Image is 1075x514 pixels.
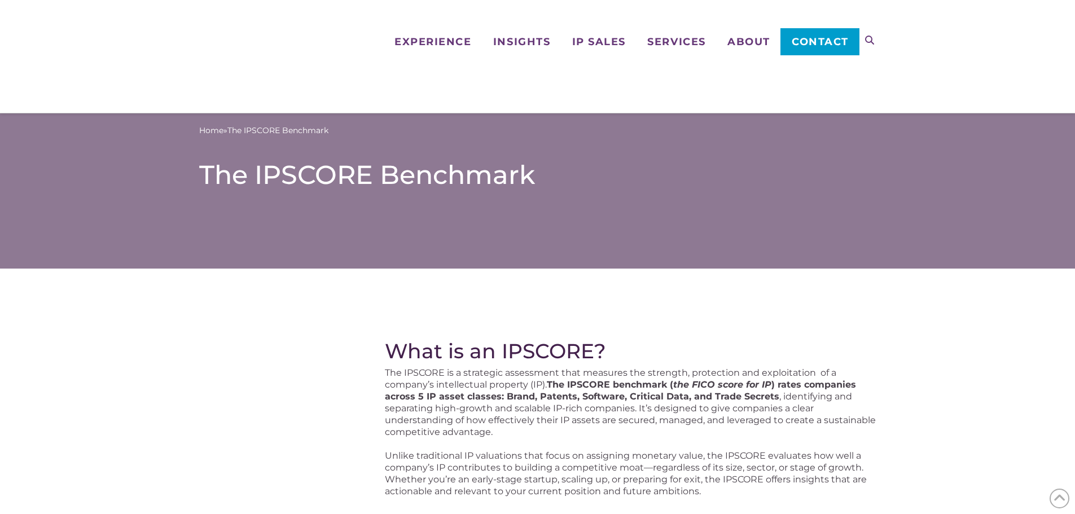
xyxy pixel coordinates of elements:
[385,379,856,402] strong: The IPSCORE benchmark ( ) rates companies across 5 IP asset classes: Brand, Patents, Software, Cr...
[385,450,876,497] p: Unlike traditional IP valuations that focus on assigning monetary value, the IPSCORE evaluates ho...
[199,125,328,137] span: »
[199,14,275,99] img: Metis Partners
[385,367,876,438] p: The IPSCORE is a strategic assessment that measures the strength, protection and exploitation of ...
[727,37,770,47] span: About
[493,37,550,47] span: Insights
[572,37,626,47] span: IP Sales
[780,28,859,55] a: Contact
[385,339,876,363] h2: What is an IPSCORE?
[1050,489,1069,508] span: Back to Top
[227,125,328,137] span: The IPSCORE Benchmark
[647,37,705,47] span: Services
[673,379,771,390] em: the FICO score for IP
[394,37,471,47] span: Experience
[199,159,876,191] h1: The IPSCORE Benchmark
[199,125,223,137] a: Home
[792,37,849,47] span: Contact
